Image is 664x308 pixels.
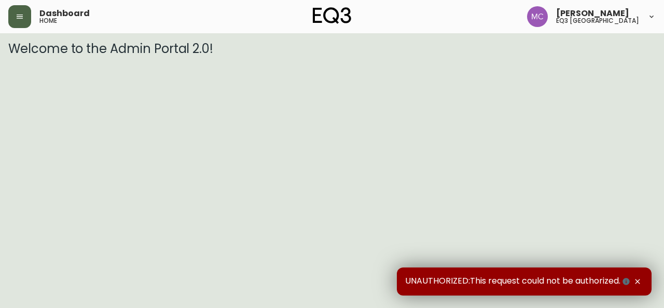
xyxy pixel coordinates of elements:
h3: Welcome to the Admin Portal 2.0! [8,42,656,56]
img: logo [313,7,351,24]
span: [PERSON_NAME] [556,9,629,18]
h5: home [39,18,57,24]
h5: eq3 [GEOGRAPHIC_DATA] [556,18,639,24]
span: Dashboard [39,9,90,18]
span: UNAUTHORIZED:This request could not be authorized. [405,276,632,287]
img: 6dbdb61c5655a9a555815750a11666cc [527,6,548,27]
